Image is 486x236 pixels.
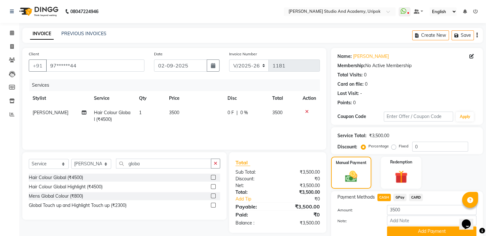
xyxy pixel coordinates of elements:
div: No Active Membership [337,62,476,69]
div: Points: [337,99,352,106]
th: Service [90,91,135,106]
div: ₹3,500.00 [278,203,325,210]
span: | [236,109,238,116]
th: Price [165,91,224,106]
div: Name: [337,53,352,60]
div: - [360,90,362,97]
input: Enter Offer / Coupon Code [384,112,453,122]
div: ₹3,500.00 [369,132,389,139]
div: Service Total: [337,132,366,139]
div: Membership: [337,62,365,69]
b: 08047224946 [70,3,98,20]
th: Action [299,91,320,106]
div: ₹0 [278,176,325,182]
span: CASH [377,194,391,201]
input: Search by Name/Mobile/Email/Code [46,59,144,72]
a: PREVIOUS INVOICES [61,31,106,36]
label: Manual Payment [336,160,366,166]
label: Invoice Number [229,51,257,57]
div: Mens Global Colour (₹800) [29,193,83,200]
div: 0 [353,99,356,106]
button: Create New [412,30,449,40]
div: Balance : [231,220,278,226]
img: _cash.svg [341,169,361,184]
label: Fixed [399,143,408,149]
div: Net: [231,182,278,189]
div: Total Visits: [337,72,363,78]
div: Discount: [337,144,357,150]
div: 0 [364,72,366,78]
div: ₹3,500.00 [278,189,325,196]
span: Hair Colour Global (₹4500) [94,110,130,122]
div: Hair Colour Global Highlight (₹4500) [29,184,103,190]
span: 3500 [169,110,179,115]
label: Client [29,51,39,57]
div: Coupon Code [337,113,384,120]
img: _gift.svg [391,169,412,185]
div: ₹0 [278,211,325,218]
div: ₹3,500.00 [278,220,325,226]
div: Hair Colour Global (₹4500) [29,174,83,181]
label: Amount: [333,207,382,213]
span: 0 % [240,109,248,116]
label: Note: [333,218,382,224]
label: Date [154,51,163,57]
span: 1 [139,110,142,115]
th: Total [268,91,299,106]
div: Services [29,79,325,91]
span: 0 F [228,109,234,116]
a: Add Tip [231,196,285,202]
div: Last Visit: [337,90,359,97]
button: Apply [456,112,474,122]
div: 0 [365,81,367,88]
div: Sub Total: [231,169,278,176]
div: ₹0 [285,196,324,202]
img: logo [16,3,60,20]
div: Paid: [231,211,278,218]
div: Total: [231,189,278,196]
div: Payable: [231,203,278,210]
input: Add Note [387,216,476,225]
iframe: chat widget [459,210,480,230]
th: Stylist [29,91,90,106]
span: Payment Methods [337,194,375,201]
label: Redemption [390,159,412,165]
button: +91 [29,59,47,72]
a: [PERSON_NAME] [353,53,389,60]
input: Search or Scan [116,159,211,169]
span: GPay [393,194,406,201]
th: Qty [135,91,165,106]
span: 3500 [272,110,282,115]
span: [PERSON_NAME] [33,110,68,115]
div: ₹3,500.00 [278,169,325,176]
div: Discount: [231,176,278,182]
input: Amount [387,205,476,215]
th: Disc [224,91,268,106]
span: CARD [409,194,423,201]
div: ₹3,500.00 [278,182,325,189]
label: Percentage [368,143,389,149]
a: INVOICE [30,28,54,40]
span: Total [235,159,250,166]
div: Global Touch up and Highlight Touch up (₹2300) [29,202,127,209]
button: Save [451,30,474,40]
div: Card on file: [337,81,364,88]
